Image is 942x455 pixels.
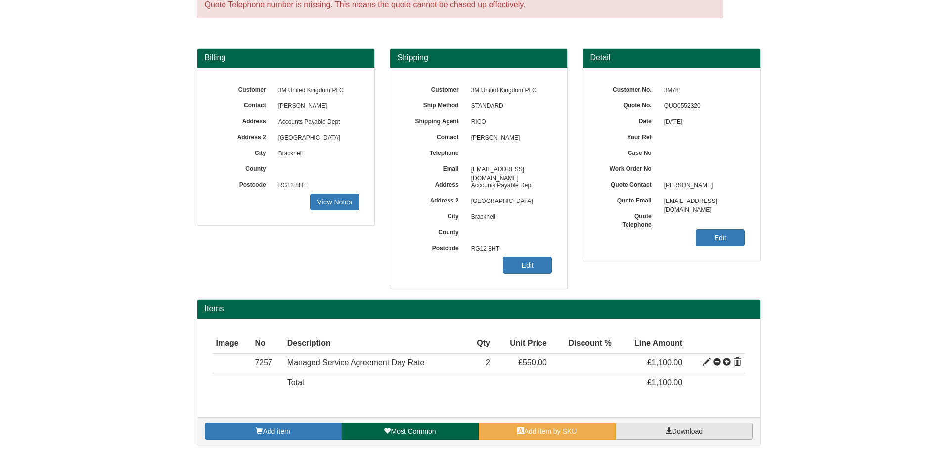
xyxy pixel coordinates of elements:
[287,358,424,367] span: Managed Service Agreement Day Rate
[283,334,467,354] th: Description
[212,334,251,354] th: Image
[598,209,659,229] label: Quote Telephone
[659,178,745,194] span: [PERSON_NAME]
[212,178,273,189] label: Postcode
[391,427,436,435] span: Most Common
[212,130,273,142] label: Address 2
[466,241,552,257] span: RG12 8HT
[524,427,577,435] span: Add item by SKU
[616,334,686,354] th: Line Amount
[466,99,552,114] span: STANDARD
[405,99,466,110] label: Ship Method
[466,178,552,194] span: Accounts Payable Dept
[503,257,552,274] a: Edit
[598,83,659,94] label: Customer No.
[466,83,552,99] span: 3M United Kingdom PLC
[466,194,552,209] span: [GEOGRAPHIC_DATA]
[405,83,466,94] label: Customer
[598,194,659,205] label: Quote Email
[405,146,466,157] label: Telephone
[598,162,659,173] label: Work Order No
[212,83,273,94] label: Customer
[598,99,659,110] label: Quote No.
[273,178,359,194] span: RG12 8HT
[466,209,552,225] span: Bracknell
[659,194,745,209] span: [EMAIL_ADDRESS][DOMAIN_NAME]
[398,53,560,62] h3: Shipping
[273,130,359,146] span: [GEOGRAPHIC_DATA]
[494,334,551,354] th: Unit Price
[518,358,547,367] span: £550.00
[405,114,466,126] label: Shipping Agent
[251,334,283,354] th: No
[467,334,494,354] th: Qty
[405,241,466,253] label: Postcode
[598,130,659,142] label: Your Ref
[616,423,753,440] a: Download
[212,146,273,157] label: City
[212,114,273,126] label: Address
[486,358,490,367] span: 2
[310,194,359,210] a: View Notes
[273,99,359,114] span: [PERSON_NAME]
[205,304,753,313] h2: Items
[212,162,273,173] label: County
[672,427,703,435] span: Download
[212,99,273,110] label: Contact
[273,146,359,162] span: Bracknell
[647,378,682,387] span: £1,100.00
[647,358,682,367] span: £1,100.00
[405,162,466,173] label: Email
[598,114,659,126] label: Date
[466,114,552,130] span: RICO
[551,334,616,354] th: Discount %
[659,83,745,99] span: 3M78
[659,114,745,130] span: [DATE]
[283,373,467,393] td: Total
[466,130,552,146] span: [PERSON_NAME]
[251,353,283,373] td: 7257
[273,114,359,130] span: Accounts Payable Dept
[590,53,753,62] h3: Detail
[405,209,466,221] label: City
[405,178,466,189] label: Address
[598,146,659,157] label: Case No
[598,178,659,189] label: Quote Contact
[405,130,466,142] label: Contact
[263,427,290,435] span: Add item
[405,225,466,237] label: County
[273,83,359,99] span: 3M United Kingdom PLC
[659,99,745,114] span: QUO0552320
[405,194,466,205] label: Address 2
[205,53,367,62] h3: Billing
[696,229,745,246] a: Edit
[466,162,552,178] span: [EMAIL_ADDRESS][DOMAIN_NAME]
